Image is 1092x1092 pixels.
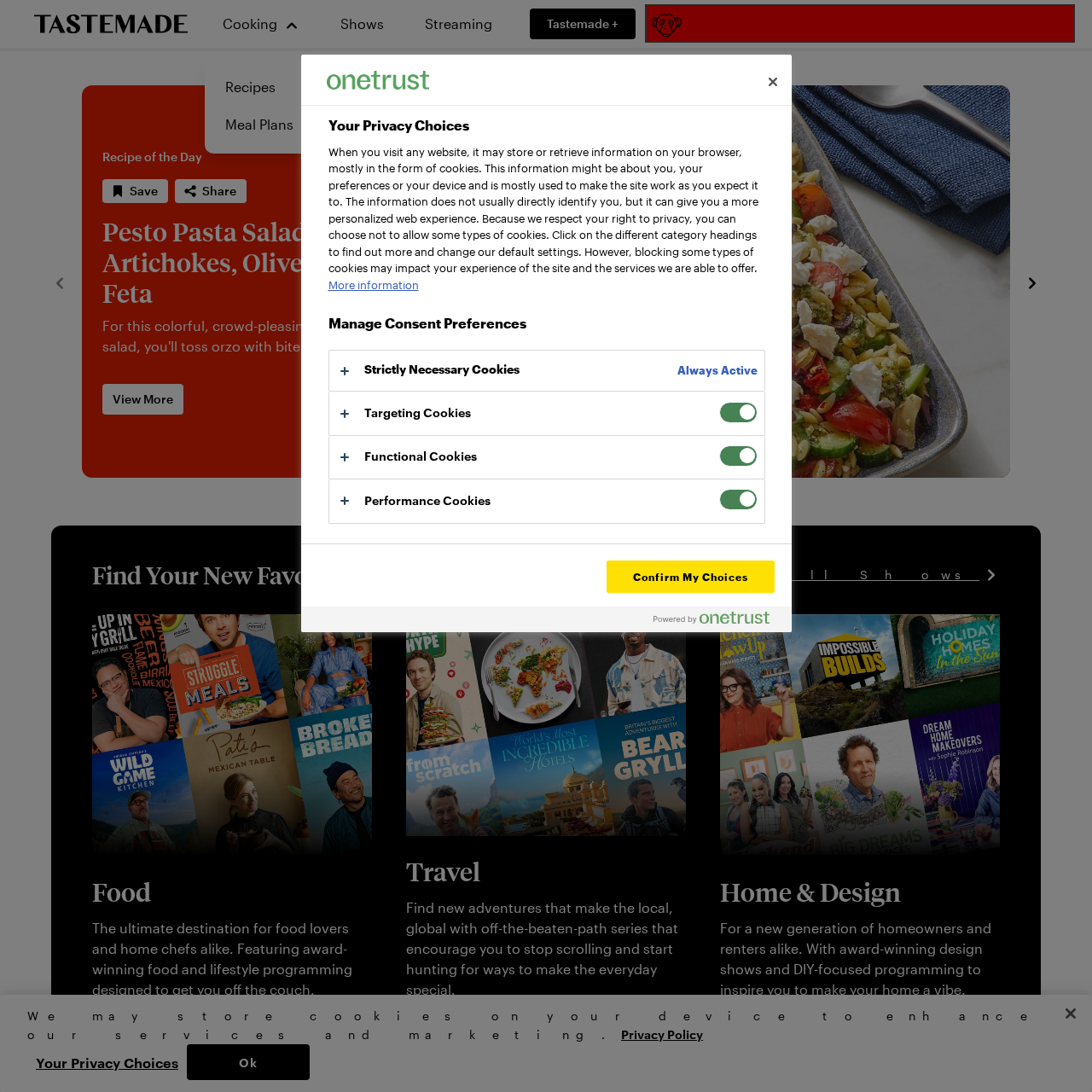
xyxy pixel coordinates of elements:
[653,611,770,624] img: Powered by OneTrust Opens in a new Tab
[607,561,774,593] button: Confirm My Choices
[301,55,792,632] div: Your Privacy Choices
[327,63,429,97] div: Company Logo
[328,115,765,136] h2: Your Privacy Choices
[754,63,792,101] button: Close
[653,611,783,632] a: Powered by OneTrust Opens in a new Tab
[328,315,765,341] h3: Manage Consent Preferences
[301,55,792,632] div: Preference center
[328,144,765,293] div: When you visit any website, it may store or retrieve information on your browser, mostly in the f...
[327,71,429,89] img: Company Logo
[328,278,419,292] a: More information about your privacy, opens in a new tab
